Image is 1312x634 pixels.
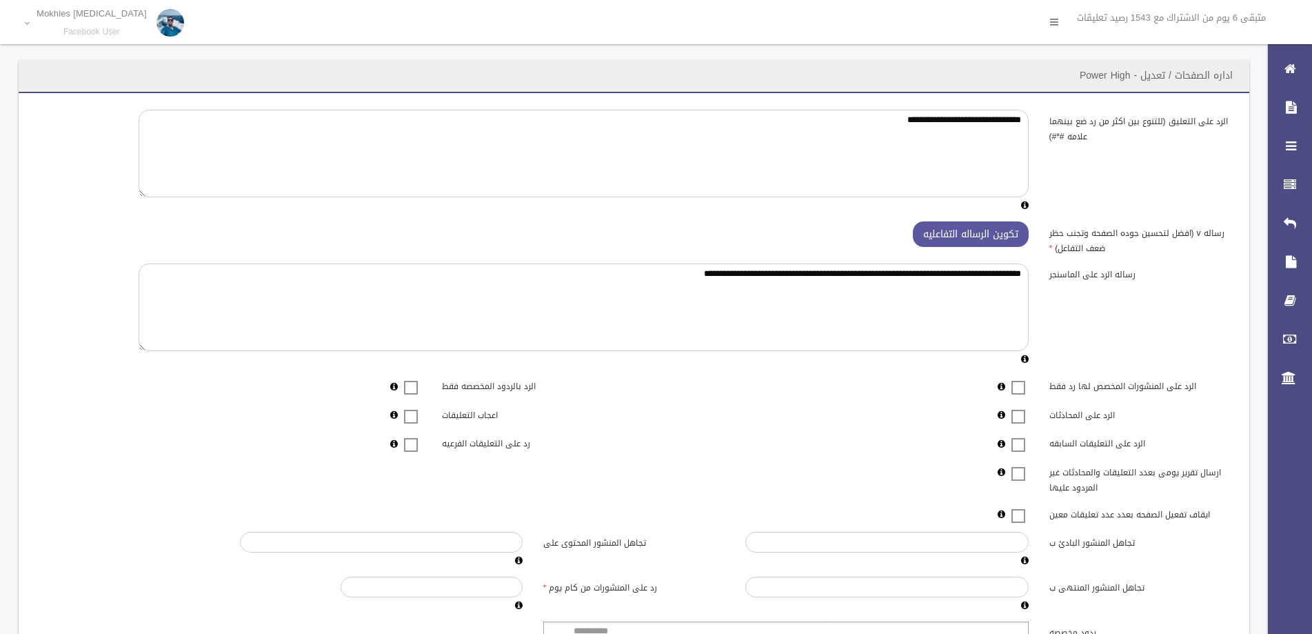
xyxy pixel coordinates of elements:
label: تجاهل المنشور البادئ ب [1039,532,1241,551]
label: اعجاب التعليقات [432,404,634,423]
label: الرد على التعليقات السابقه [1039,433,1241,452]
label: الرد على المنشورات المخصص لها رد فقط [1039,375,1241,395]
p: Mokhles [MEDICAL_DATA] [37,8,147,19]
label: تجاهل المنشور المحتوى على [533,532,735,551]
label: رساله الرد على الماسنجر [1039,264,1241,283]
label: الرد على المحادثات [1039,404,1241,423]
small: Facebook User [37,27,147,37]
label: ارسال تقرير يومى بعدد التعليقات والمحادثات غير المردود عليها [1039,461,1241,495]
label: تجاهل المنشور المنتهى ب [1039,577,1241,596]
label: رد على التعليقات الفرعيه [432,433,634,452]
label: رساله v (افضل لتحسين جوده الصفحه وتجنب حظر ضعف التفاعل) [1039,221,1241,256]
label: ايقاف تفعيل الصفحه بعدد عدد تعليقات معين [1039,503,1241,522]
label: الرد بالردود المخصصه فقط [432,375,634,395]
header: اداره الصفحات / تعديل - Power High [1063,62,1249,89]
label: الرد على التعليق (للتنوع بين اكثر من رد ضع بينهما علامه #*#) [1039,110,1241,144]
button: تكوين الرساله التفاعليه [913,221,1029,247]
label: رد على المنشورات من كام يوم [533,577,735,596]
